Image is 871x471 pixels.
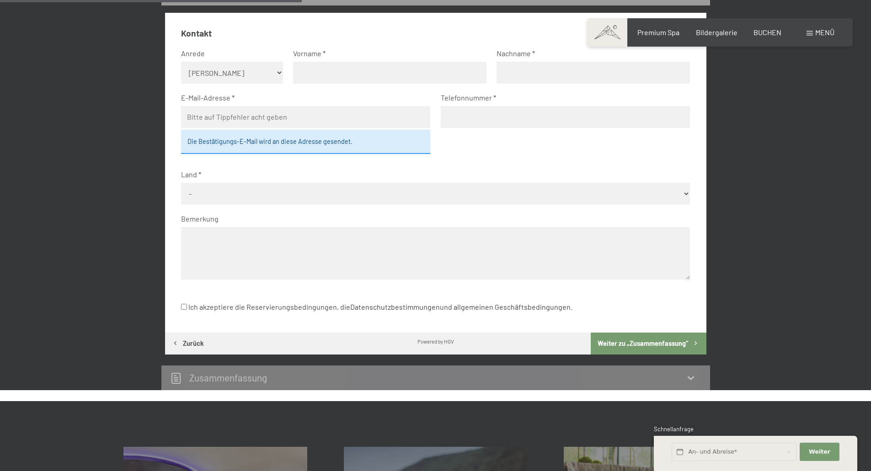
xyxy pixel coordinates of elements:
[591,333,706,355] button: Weiter zu „Zusammen­fassung“
[350,302,440,311] a: Datenschutzbestimmungen
[654,425,694,433] span: Schnellanfrage
[181,130,430,153] div: Die Bestätigungs-E-Mail wird an diese Adresse gesendet.
[637,28,679,37] a: Premium Spa
[809,448,830,456] span: Weiter
[181,27,212,40] legend: Kontakt
[181,93,423,103] label: E-Mail-Adresse
[181,304,187,310] input: Ich akzeptiere die Reservierungsbedingungen, dieDatenschutzbestimmungenund allgemeinen Geschäftsb...
[441,93,683,103] label: Telefonnummer
[454,302,571,311] a: allgemeinen Geschäftsbedingungen
[189,372,267,383] h2: Zusammen­fassung
[181,169,683,180] label: Land
[800,443,839,461] button: Weiter
[293,48,479,58] label: Vorname
[165,333,211,355] button: Zurück
[497,48,683,58] label: Nachname
[181,48,276,58] label: Anrede
[181,106,430,128] input: Bitte auf Tippfehler acht geben
[181,214,683,224] label: Bemerkung
[753,28,781,37] a: BUCHEN
[417,338,454,345] div: Powered by HGV
[181,298,572,316] label: Ich akzeptiere die Reservierungsbedingungen, die und .
[696,28,737,37] a: Bildergalerie
[815,28,834,37] span: Menü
